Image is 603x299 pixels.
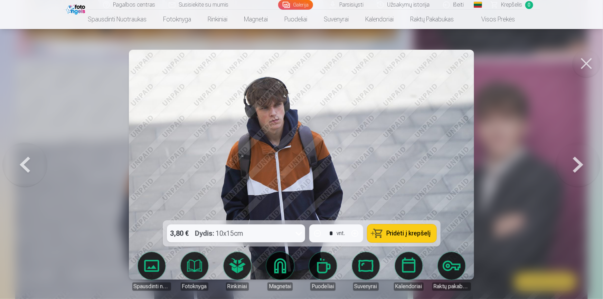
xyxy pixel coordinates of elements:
[462,10,524,29] a: Visos prekės
[195,224,244,242] div: 10x15cm
[316,10,357,29] a: Suvenyrai
[175,252,214,291] a: Fotoknyga
[367,224,436,242] button: Pridėti į krepšelį
[155,10,200,29] a: Fotoknyga
[402,10,462,29] a: Raktų pakabukas
[132,252,171,291] a: Spausdinti nuotraukas
[389,252,428,291] a: Kalendoriai
[132,282,171,291] div: Spausdinti nuotraukas
[432,252,471,291] a: Raktų pakabukas
[66,3,87,15] img: /fa2
[310,282,336,291] div: Puodeliai
[387,230,431,237] span: Pridėti į krepšelį
[167,224,192,242] div: 3,80 €
[181,282,208,291] div: Fotoknyga
[200,10,236,29] a: Rinkiniai
[226,282,249,291] div: Rinkiniai
[80,10,155,29] a: Spausdinti nuotraukas
[195,229,215,238] strong: Dydis :
[261,252,300,291] a: Magnetai
[353,282,379,291] div: Suvenyrai
[276,10,316,29] a: Puodeliai
[236,10,276,29] a: Magnetai
[218,252,257,291] a: Rinkiniai
[525,1,533,9] span: 0
[357,10,402,29] a: Kalendoriai
[337,229,345,238] div: vnt.
[432,282,471,291] div: Raktų pakabukas
[394,282,424,291] div: Kalendoriai
[501,1,522,9] span: Krepšelis
[347,252,385,291] a: Suvenyrai
[304,252,342,291] a: Puodeliai
[267,282,293,291] div: Magnetai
